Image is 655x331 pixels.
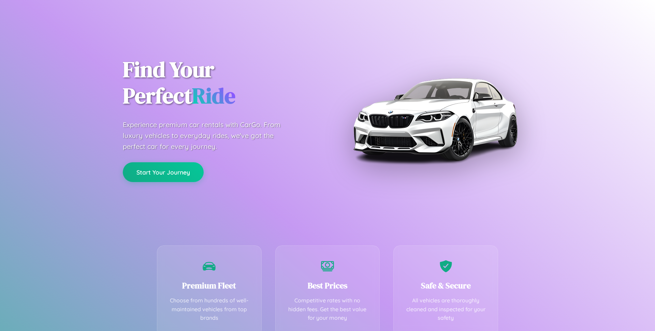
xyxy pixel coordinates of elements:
img: Premium BMW car rental vehicle [350,34,520,205]
p: Choose from hundreds of well-maintained vehicles from top brands [168,296,251,322]
p: Experience premium car rentals with CarGo. From luxury vehicles to everyday rides, we've got the ... [123,119,293,152]
h1: Find Your Perfect [123,57,317,109]
h3: Safe & Secure [404,280,487,291]
h3: Best Prices [286,280,369,291]
p: Competitive rates with no hidden fees. Get the best value for your money [286,296,369,322]
button: Start Your Journey [123,162,204,182]
span: Ride [192,81,235,110]
h3: Premium Fleet [168,280,251,291]
p: All vehicles are thoroughly cleaned and inspected for your safety [404,296,487,322]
